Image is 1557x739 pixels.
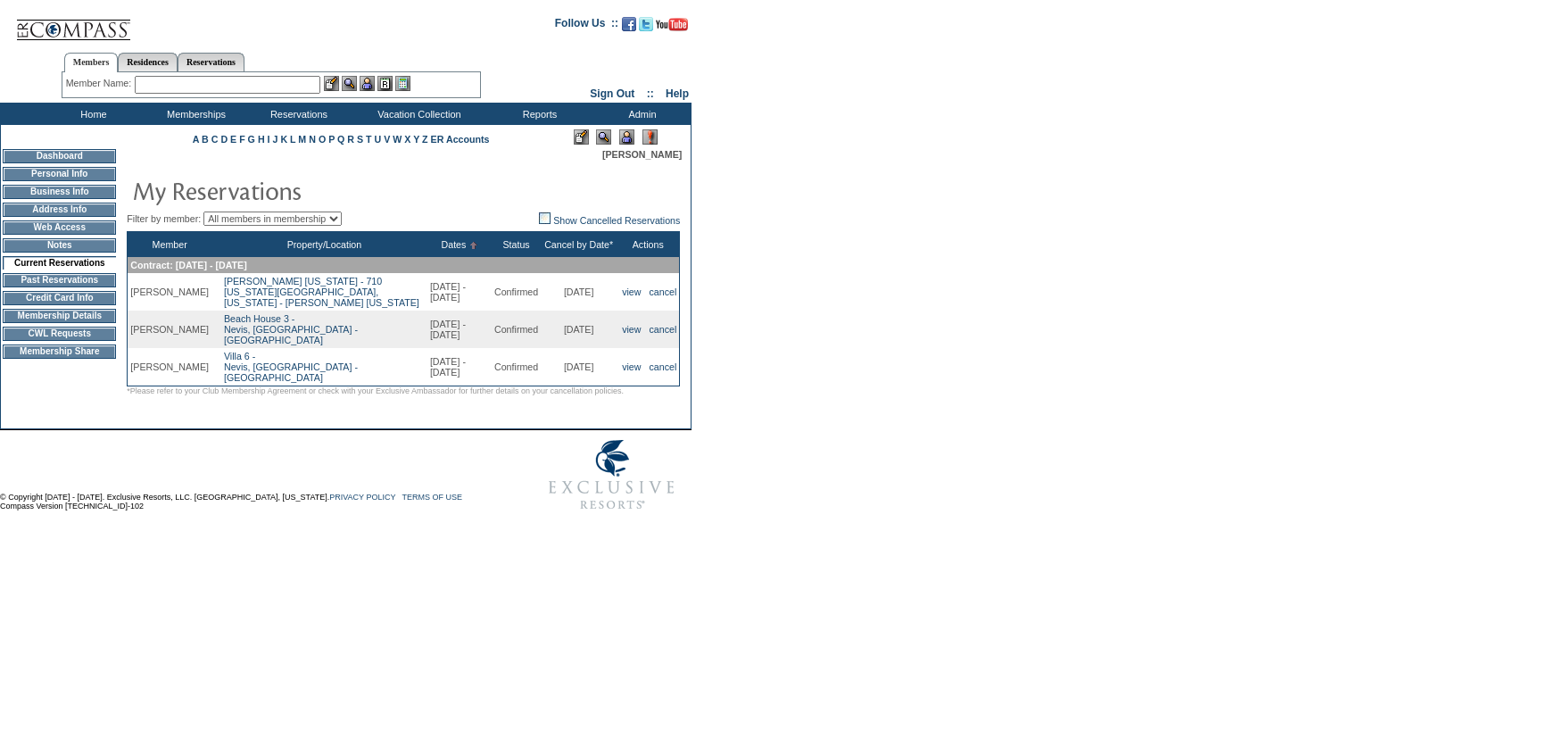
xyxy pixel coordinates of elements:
a: view [622,324,641,335]
td: Confirmed [492,311,541,348]
td: Current Reservations [3,256,116,270]
a: Property/Location [287,239,362,250]
a: Sign Out [590,87,634,100]
td: Past Reservations [3,273,116,287]
a: C [211,134,219,145]
a: K [280,134,287,145]
td: Business Info [3,185,116,199]
img: chk_off.JPG [539,212,551,224]
td: Address Info [3,203,116,217]
a: X [404,134,410,145]
a: M [298,134,306,145]
a: TERMS OF USE [402,493,463,502]
img: b_calculator.gif [395,76,410,91]
a: H [258,134,265,145]
td: Home [40,103,143,125]
a: Z [422,134,428,145]
td: Web Access [3,220,116,235]
img: Subscribe to our YouTube Channel [656,18,688,31]
a: Y [413,134,419,145]
span: Contract: [DATE] - [DATE] [130,260,246,270]
a: Villa 6 -Nevis, [GEOGRAPHIC_DATA] - [GEOGRAPHIC_DATA] [224,351,358,383]
img: Reservations [377,76,393,91]
span: :: [647,87,654,100]
a: W [393,134,402,145]
td: Admin [589,103,692,125]
td: [PERSON_NAME] [128,311,211,348]
a: Follow us on Twitter [639,22,653,33]
a: Dates [442,239,467,250]
img: Compass Home [15,4,131,41]
td: [DATE] [541,273,617,311]
td: Dashboard [3,149,116,163]
td: [DATE] [541,348,617,386]
a: V [384,134,390,145]
a: cancel [650,324,677,335]
img: Impersonate [619,129,634,145]
img: Exclusive Resorts [532,430,692,519]
td: [PERSON_NAME] [128,348,211,386]
a: Reservations [178,53,244,71]
img: Ascending [466,242,477,249]
td: Vacation Collection [348,103,486,125]
a: F [239,134,245,145]
a: B [202,134,209,145]
img: View Mode [596,129,611,145]
a: G [248,134,255,145]
td: [PERSON_NAME] [128,273,211,311]
a: ER Accounts [431,134,490,145]
a: R [347,134,354,145]
span: *Please refer to your Club Membership Agreement or check with your Exclusive Ambassador for furth... [127,386,624,395]
a: A [193,134,199,145]
a: view [622,286,641,297]
a: Subscribe to our YouTube Channel [656,22,688,33]
div: Member Name: [66,76,135,91]
a: cancel [650,361,677,372]
a: Member [153,239,187,250]
img: Follow us on Twitter [639,17,653,31]
a: cancel [650,286,677,297]
a: Residences [118,53,178,71]
td: [DATE] - [DATE] [427,348,492,386]
td: Membership Share [3,345,116,359]
a: J [272,134,277,145]
a: PRIVACY POLICY [329,493,395,502]
td: Confirmed [492,273,541,311]
a: [PERSON_NAME] [US_STATE] - 710[US_STATE][GEOGRAPHIC_DATA], [US_STATE] - [PERSON_NAME] [US_STATE] [224,276,419,308]
td: Credit Card Info [3,291,116,305]
img: b_edit.gif [324,76,339,91]
span: [PERSON_NAME] [602,149,682,160]
span: Filter by member: [127,213,201,224]
a: P [328,134,335,145]
a: Cancel by Date* [544,239,613,250]
td: Membership Details [3,309,116,323]
a: Members [64,53,119,72]
img: Become our fan on Facebook [622,17,636,31]
td: Notes [3,238,116,253]
td: Memberships [143,103,245,125]
a: D [220,134,228,145]
a: Help [666,87,689,100]
img: pgTtlMyReservations.gif [132,172,489,208]
a: I [268,134,270,145]
td: Reservations [245,103,348,125]
td: [DATE] [541,311,617,348]
td: Personal Info [3,167,116,181]
a: Status [502,239,529,250]
a: O [319,134,326,145]
img: View [342,76,357,91]
a: S [357,134,363,145]
td: Reports [486,103,589,125]
td: Follow Us :: [555,15,618,37]
a: Q [337,134,344,145]
a: view [622,361,641,372]
th: Actions [617,232,680,258]
img: Edit Mode [574,129,589,145]
td: [DATE] - [DATE] [427,273,492,311]
td: [DATE] - [DATE] [427,311,492,348]
td: CWL Requests [3,327,116,341]
a: L [290,134,295,145]
a: Beach House 3 -Nevis, [GEOGRAPHIC_DATA] - [GEOGRAPHIC_DATA] [224,313,358,345]
a: U [375,134,382,145]
a: E [230,134,236,145]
